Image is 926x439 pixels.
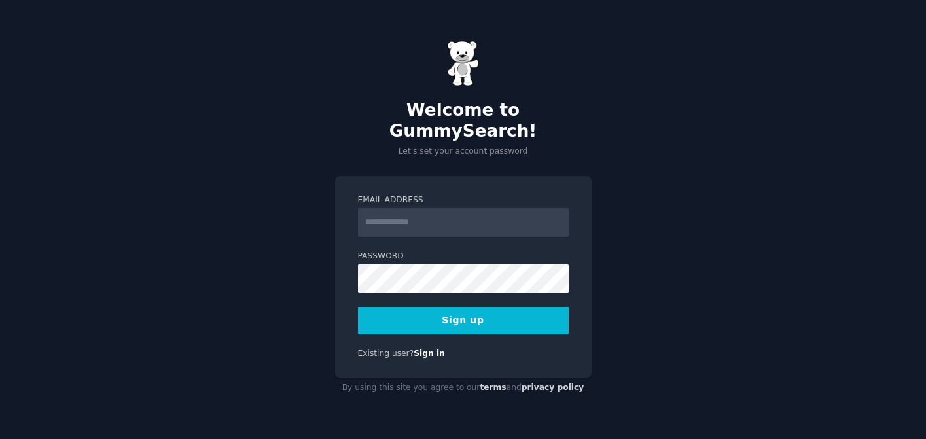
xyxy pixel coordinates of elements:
[447,41,480,86] img: Gummy Bear
[522,383,584,392] a: privacy policy
[358,349,414,358] span: Existing user?
[335,100,592,141] h2: Welcome to GummySearch!
[358,307,569,334] button: Sign up
[358,194,569,206] label: Email Address
[358,251,569,262] label: Password
[480,383,506,392] a: terms
[335,146,592,158] p: Let's set your account password
[414,349,445,358] a: Sign in
[335,378,592,398] div: By using this site you agree to our and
